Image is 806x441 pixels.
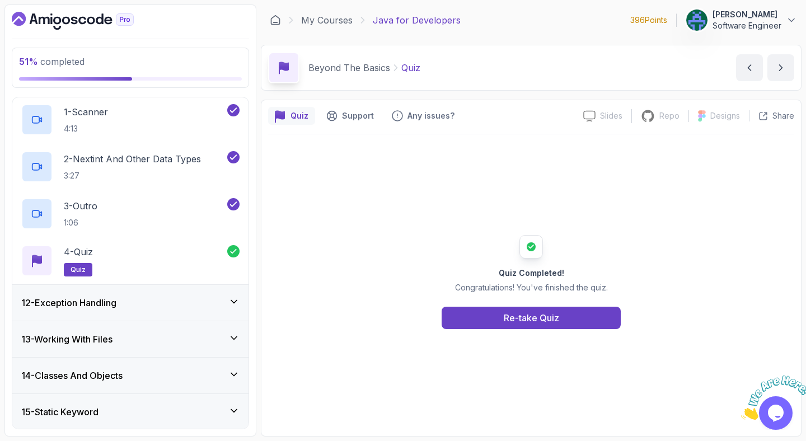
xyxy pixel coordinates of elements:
p: [PERSON_NAME] [713,9,781,20]
h3: 13 - Working With Files [21,332,113,346]
img: Chat attention grabber [4,4,74,49]
p: Software Engineer [713,20,781,31]
button: 13-Working With Files [12,321,249,357]
p: Congratulations! You've finished the quiz. [455,282,608,293]
a: Dashboard [12,12,160,30]
h3: 15 - Static Keyword [21,405,99,419]
p: 396 Points [630,15,667,26]
h3: 14 - Classes And Objects [21,369,123,382]
p: Designs [710,110,740,121]
span: completed [19,56,85,67]
button: Support button [320,107,381,125]
p: Slides [600,110,622,121]
button: user profile image[PERSON_NAME]Software Engineer [686,9,797,31]
p: Share [772,110,794,121]
p: 3:27 [64,170,201,181]
button: 12-Exception Handling [12,285,249,321]
p: 2 - Nextint And Other Data Types [64,152,201,166]
p: Beyond The Basics [308,61,390,74]
h3: 12 - Exception Handling [21,296,116,309]
button: Feedback button [385,107,461,125]
p: 3 - Outro [64,199,97,213]
a: My Courses [301,13,353,27]
p: Java for Developers [373,13,461,27]
p: Quiz [290,110,308,121]
button: 2-Nextint And Other Data Types3:27 [21,151,240,182]
p: 4:13 [64,123,108,134]
button: next content [767,54,794,81]
button: 14-Classes And Objects [12,358,249,393]
h2: Quiz Completed! [455,268,608,279]
p: 1:06 [64,217,97,228]
button: quiz button [268,107,315,125]
p: 1 - Scanner [64,105,108,119]
button: 4-Quizquiz [21,245,240,276]
p: Support [342,110,374,121]
p: Repo [659,110,680,121]
button: Share [749,110,794,121]
button: 3-Outro1:06 [21,198,240,229]
button: 15-Static Keyword [12,394,249,430]
span: 51 % [19,56,38,67]
p: Quiz [401,61,420,74]
p: 4 - Quiz [64,245,93,259]
button: Re-take Quiz [442,307,621,329]
div: Re-take Quiz [504,311,559,325]
p: Any issues? [407,110,454,121]
a: Dashboard [270,15,281,26]
img: user profile image [686,10,707,31]
span: quiz [71,265,86,274]
iframe: chat widget [737,371,806,424]
button: 1-Scanner4:13 [21,104,240,135]
button: previous content [736,54,763,81]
